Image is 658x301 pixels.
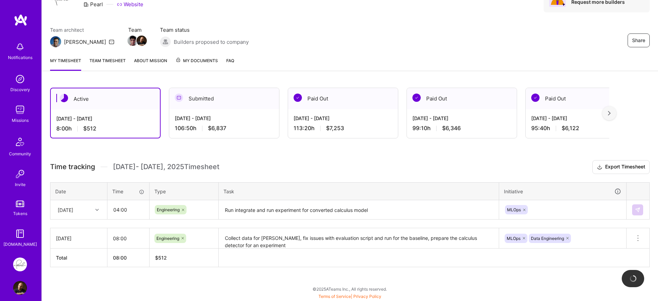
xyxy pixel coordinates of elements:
[128,26,146,33] span: Team
[60,94,68,102] img: Active
[353,294,381,299] a: Privacy Policy
[134,57,167,71] a: About Mission
[11,281,29,295] a: User Avatar
[13,227,27,241] img: guide book
[9,150,31,157] div: Community
[156,236,179,241] span: Engineering
[107,229,149,247] input: HH:MM
[137,35,146,47] a: Team Member Avatar
[13,258,27,271] img: Pearl: ML Engineering Team
[155,255,167,261] span: $ 512
[56,235,102,242] div: [DATE]
[175,57,218,65] span: My Documents
[107,249,150,267] th: 08:00
[326,125,344,132] span: $7,253
[632,37,645,44] span: Share
[56,125,154,132] div: 8:00 h
[15,181,26,188] div: Invite
[14,14,28,26] img: logo
[562,125,579,132] span: $6,122
[219,201,498,219] textarea: Run integrate and run experiment for converted calculus model
[150,182,219,200] th: Type
[157,207,180,212] span: Engineering
[3,241,37,248] div: [DOMAIN_NAME]
[507,207,521,212] span: MLOps
[160,36,171,47] img: Builders proposed to company
[128,35,137,47] a: Team Member Avatar
[175,94,183,102] img: Submitted
[294,115,392,122] div: [DATE] - [DATE]
[226,57,234,71] a: FAQ
[50,36,61,47] img: Team Architect
[294,94,302,102] img: Paid Out
[175,115,274,122] div: [DATE] - [DATE]
[50,26,114,33] span: Team architect
[83,2,89,7] i: icon CompanyGray
[318,294,351,299] a: Terms of Service
[442,125,461,132] span: $6,346
[507,236,521,241] span: MLOps
[12,117,29,124] div: Missions
[50,182,107,200] th: Date
[412,115,511,122] div: [DATE] - [DATE]
[50,57,81,71] a: My timesheet
[635,207,640,213] img: Submit
[504,187,621,195] div: Initiative
[531,236,564,241] span: Data Engineering
[288,88,398,109] div: Paid Out
[175,125,274,132] div: 106:50 h
[12,134,28,150] img: Community
[95,208,99,212] i: icon Chevron
[412,94,421,102] img: Paid Out
[208,125,226,132] span: $6,837
[16,201,24,207] img: tokens
[608,111,611,116] img: right
[58,206,73,213] div: [DATE]
[13,40,27,54] img: bell
[526,88,636,109] div: Paid Out
[160,26,249,33] span: Team status
[597,164,602,171] i: icon Download
[632,204,644,215] div: null
[174,38,249,46] span: Builders proposed to company
[629,275,637,282] img: loading
[41,280,658,298] div: © 2025 ATeams Inc., All rights reserved.
[13,72,27,86] img: discovery
[11,258,29,271] a: Pearl: ML Engineering Team
[13,167,27,181] img: Invite
[592,160,650,174] button: Export Timesheet
[531,94,540,102] img: Paid Out
[628,33,650,47] button: Share
[83,1,103,8] div: Pearl
[117,1,143,8] a: Website
[219,229,498,248] textarea: Collect data for [PERSON_NAME], fix issues with evaluation script and run for the baseline, prepa...
[89,57,126,71] a: Team timesheet
[136,36,147,46] img: Team Member Avatar
[531,125,630,132] div: 95:40 h
[13,281,27,295] img: User Avatar
[112,188,144,195] div: Time
[294,125,392,132] div: 113:20 h
[51,88,160,109] div: Active
[531,115,630,122] div: [DATE] - [DATE]
[219,182,499,200] th: Task
[412,125,511,132] div: 99:10 h
[318,294,381,299] span: |
[108,201,149,219] input: HH:MM
[13,210,27,217] div: Tokens
[13,103,27,117] img: teamwork
[175,57,218,71] a: My Documents
[50,163,95,171] span: Time tracking
[407,88,517,109] div: Paid Out
[56,115,154,122] div: [DATE] - [DATE]
[8,54,32,61] div: Notifications
[50,249,107,267] th: Total
[83,125,96,132] span: $512
[169,88,279,109] div: Submitted
[127,36,138,46] img: Team Member Avatar
[64,38,106,46] div: [PERSON_NAME]
[10,86,30,93] div: Discovery
[109,39,114,45] i: icon Mail
[113,163,219,171] span: [DATE] - [DATE] , 2025 Timesheet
